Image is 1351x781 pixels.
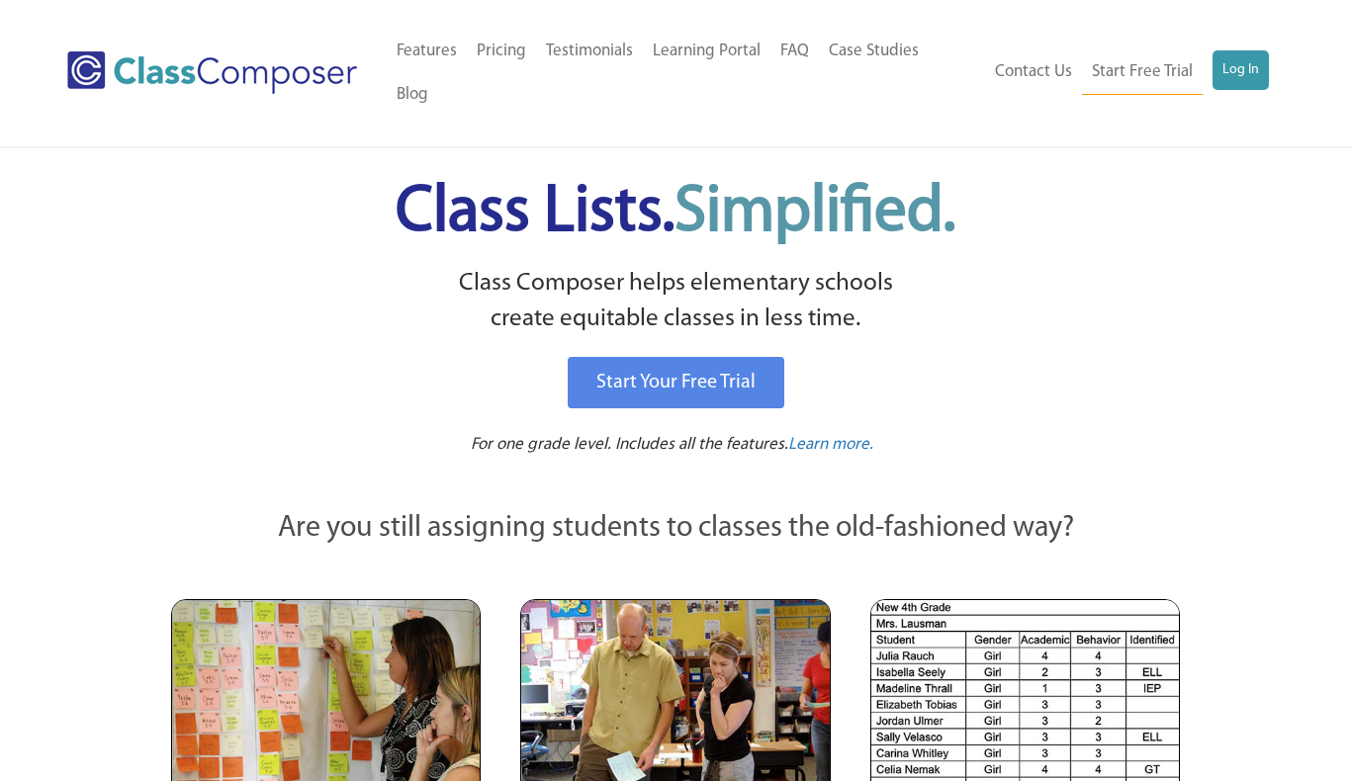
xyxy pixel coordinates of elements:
[788,436,873,453] span: Learn more.
[819,30,929,73] a: Case Studies
[568,357,784,408] a: Start Your Free Trial
[387,30,467,73] a: Features
[387,73,438,117] a: Blog
[788,433,873,458] a: Learn more.
[643,30,770,73] a: Learning Portal
[467,30,536,73] a: Pricing
[770,30,819,73] a: FAQ
[387,30,980,117] nav: Header Menu
[396,181,955,245] span: Class Lists.
[1082,50,1203,95] a: Start Free Trial
[985,50,1082,94] a: Contact Us
[171,507,1180,551] p: Are you still assigning students to classes the old-fashioned way?
[675,181,955,245] span: Simplified.
[596,373,756,392] span: Start Your Free Trial
[979,50,1268,95] nav: Header Menu
[168,266,1183,338] p: Class Composer helps elementary schools create equitable classes in less time.
[1213,50,1269,90] a: Log In
[67,51,356,94] img: Class Composer
[536,30,643,73] a: Testimonials
[471,436,788,453] span: For one grade level. Includes all the features.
